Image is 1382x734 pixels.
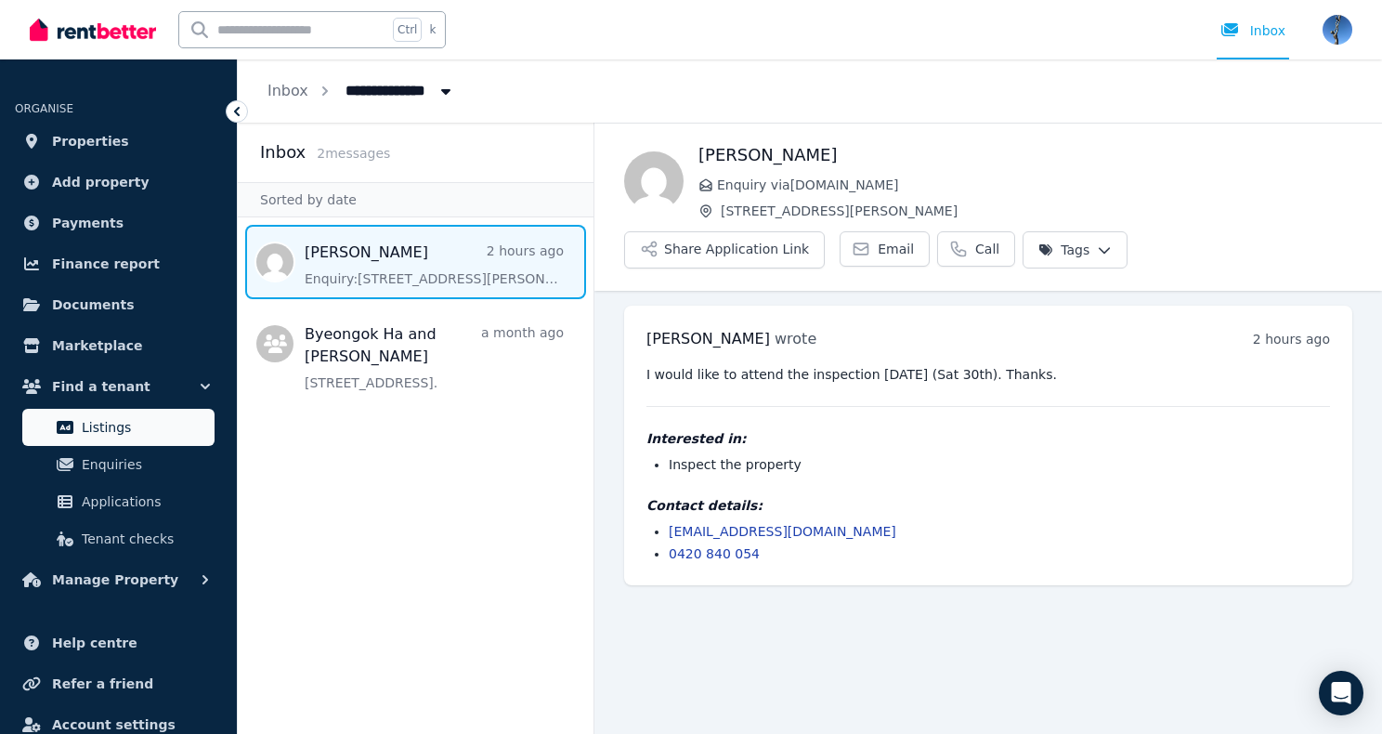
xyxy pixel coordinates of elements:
a: Enquiries [22,446,215,483]
span: Find a tenant [52,375,150,398]
a: Finance report [15,245,222,282]
span: k [429,22,436,37]
span: Manage Property [52,569,178,591]
span: [STREET_ADDRESS][PERSON_NAME] [721,202,1352,220]
img: donelks@bigpond.com [1323,15,1352,45]
button: Share Application Link [624,231,825,269]
button: Manage Property [15,561,222,598]
a: Listings [22,409,215,446]
a: [EMAIL_ADDRESS][DOMAIN_NAME] [669,524,896,539]
span: wrote [775,330,816,347]
h4: Interested in: [646,429,1330,448]
a: Refer a friend [15,665,222,702]
span: Refer a friend [52,673,153,695]
span: Enquiries [82,453,207,476]
a: Documents [15,286,222,323]
span: Ctrl [393,18,422,42]
a: 0420 840 054 [669,546,760,561]
span: 2 message s [317,146,390,161]
span: Email [878,240,914,258]
span: Enquiry via [DOMAIN_NAME] [717,176,1352,194]
a: Call [937,231,1015,267]
a: Payments [15,204,222,242]
span: Help centre [52,632,137,654]
li: Inspect the property [669,455,1330,474]
img: RentBetter [30,16,156,44]
pre: I would like to attend the inspection [DATE] (Sat 30th). Thanks. [646,365,1330,384]
span: Documents [52,294,135,316]
span: Call [975,240,999,258]
span: [PERSON_NAME] [646,330,770,347]
nav: Message list [238,217,593,411]
span: Marketplace [52,334,142,357]
span: Properties [52,130,129,152]
h4: Contact details: [646,496,1330,515]
a: Properties [15,123,222,160]
a: Marketplace [15,327,222,364]
a: Help centre [15,624,222,662]
img: Ruchira Amarasinghe [624,151,684,211]
span: Payments [52,212,124,234]
time: 2 hours ago [1253,332,1330,347]
h2: Inbox [260,139,306,165]
a: Tenant checks [22,520,215,557]
span: Add property [52,171,150,193]
span: Finance report [52,253,160,275]
a: Add property [15,164,222,201]
a: [PERSON_NAME]2 hours agoEnquiry:[STREET_ADDRESS][PERSON_NAME]. [305,242,564,288]
button: Tags [1023,231,1128,269]
span: Listings [82,416,207,439]
div: Open Intercom Messenger [1319,671,1363,715]
h1: [PERSON_NAME] [698,142,1352,168]
a: Applications [22,483,215,520]
div: Sorted by date [238,182,593,217]
span: Tenant checks [82,528,207,550]
a: Email [840,231,930,267]
nav: Breadcrumb [238,59,485,123]
span: ORGANISE [15,102,73,115]
a: Byeongok Ha and [PERSON_NAME]a month ago[STREET_ADDRESS]. [305,323,564,392]
a: Inbox [267,82,308,99]
span: Applications [82,491,207,513]
button: Find a tenant [15,368,222,405]
span: Tags [1038,241,1089,259]
div: Inbox [1220,21,1285,40]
